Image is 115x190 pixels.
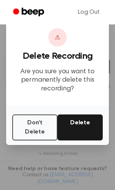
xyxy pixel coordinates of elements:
div: ⚠ [48,28,67,47]
h3: Delete Recording [12,51,103,61]
button: Don't Delete [12,114,58,140]
a: Beep [8,5,51,20]
p: Are you sure you want to permanently delete this recording? [12,68,103,93]
button: Delete [58,114,103,140]
a: Log Out [70,3,107,21]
